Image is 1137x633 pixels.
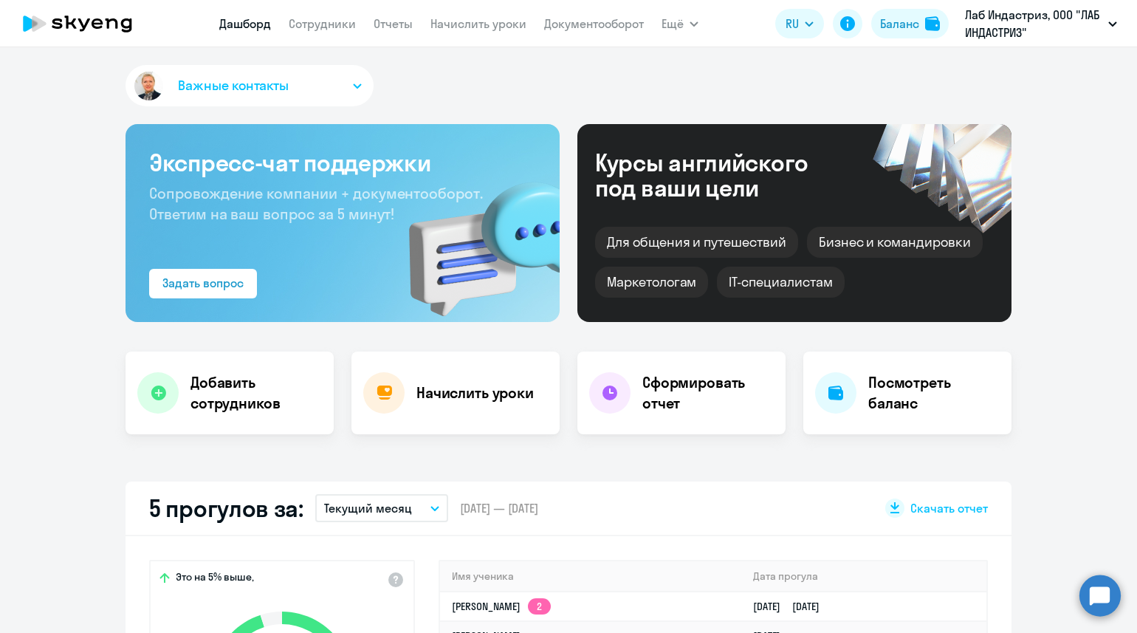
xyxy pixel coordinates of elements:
[958,6,1124,41] button: Лаб Индастриз, ООО "ЛАБ ИНДАСТРИЗ"
[595,267,708,298] div: Маркетологам
[162,274,244,292] div: Задать вопрос
[430,16,526,31] a: Начислить уроки
[178,76,289,95] span: Важные контакты
[662,9,698,38] button: Ещё
[595,227,798,258] div: Для общения и путешествий
[131,69,166,103] img: avatar
[440,561,741,592] th: Имя ученика
[880,15,919,32] div: Баланс
[910,500,988,516] span: Скачать отчет
[871,9,949,38] button: Балансbalance
[460,500,538,516] span: [DATE] — [DATE]
[149,269,257,298] button: Задать вопрос
[786,15,799,32] span: RU
[807,227,983,258] div: Бизнес и командировки
[925,16,940,31] img: balance
[324,499,412,517] p: Текущий месяц
[662,15,684,32] span: Ещё
[126,65,374,106] button: Важные контакты
[528,598,551,615] app-skyeng-badge: 2
[753,600,831,613] a: [DATE][DATE]
[717,267,844,298] div: IT-специалистам
[149,184,483,223] span: Сопровождение компании + документооборот. Ответим на ваш вопрос за 5 минут!
[452,600,551,613] a: [PERSON_NAME]2
[289,16,356,31] a: Сотрудники
[315,494,448,522] button: Текущий месяц
[595,150,848,200] div: Курсы английского под ваши цели
[190,372,322,414] h4: Добавить сотрудников
[642,372,774,414] h4: Сформировать отчет
[374,16,413,31] a: Отчеты
[741,561,986,592] th: Дата прогула
[388,156,560,322] img: bg-img
[868,372,1000,414] h4: Посмотреть баланс
[176,570,254,588] span: Это на 5% выше,
[219,16,271,31] a: Дашборд
[149,493,303,523] h2: 5 прогулов за:
[544,16,644,31] a: Документооборот
[965,6,1102,41] p: Лаб Индастриз, ООО "ЛАБ ИНДАСТРИЗ"
[775,9,824,38] button: RU
[149,148,536,177] h3: Экспресс-чат поддержки
[416,383,534,403] h4: Начислить уроки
